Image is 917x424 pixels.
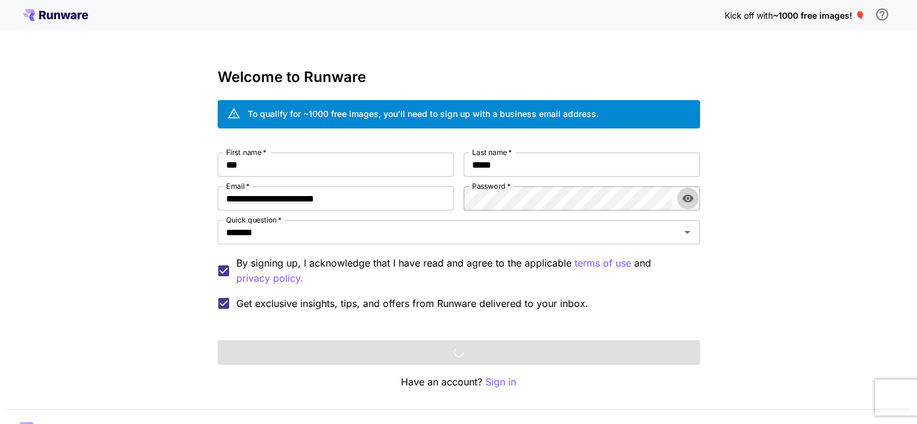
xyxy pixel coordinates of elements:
[236,271,303,286] button: By signing up, I acknowledge that I have read and agree to the applicable terms of use and
[472,181,511,191] label: Password
[870,2,894,27] button: In order to qualify for free credit, you need to sign up with a business email address and click ...
[575,256,631,271] p: terms of use
[218,375,700,390] p: Have an account?
[725,10,773,21] span: Kick off with
[226,181,250,191] label: Email
[248,107,599,120] div: To qualify for ~1000 free images, you’ll need to sign up with a business email address.
[679,224,696,241] button: Open
[236,271,303,286] p: privacy policy.
[485,375,516,390] button: Sign in
[773,10,865,21] span: ~1000 free images! 🎈
[236,256,690,286] p: By signing up, I acknowledge that I have read and agree to the applicable and
[472,147,512,157] label: Last name
[236,296,588,311] span: Get exclusive insights, tips, and offers from Runware delivered to your inbox.
[226,215,282,225] label: Quick question
[575,256,631,271] button: By signing up, I acknowledge that I have read and agree to the applicable and privacy policy.
[226,147,266,157] label: First name
[218,69,700,86] h3: Welcome to Runware
[677,188,699,209] button: toggle password visibility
